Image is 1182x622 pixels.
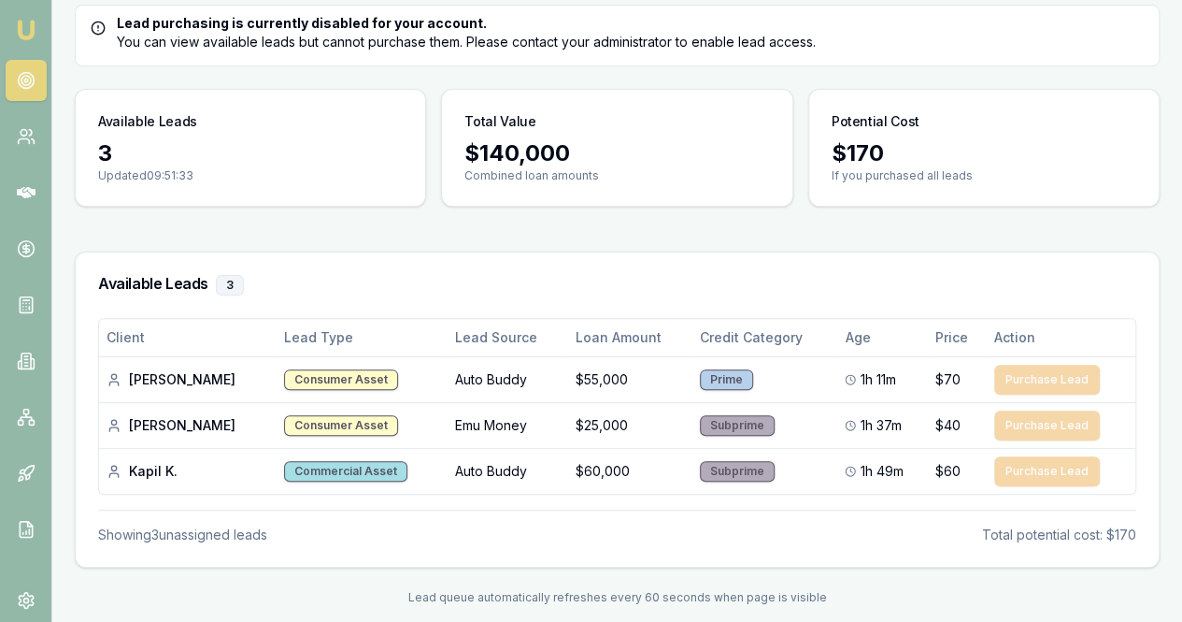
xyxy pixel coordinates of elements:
h3: Total Value [464,112,535,131]
h3: Potential Cost [832,112,919,131]
th: Lead Type [277,319,448,356]
th: Price [928,319,987,356]
p: Combined loan amounts [464,168,769,183]
span: 1h 11m [860,370,895,389]
p: Updated 09:51:33 [98,168,403,183]
td: Auto Buddy [448,356,567,402]
span: $70 [935,370,961,389]
div: $ 170 [832,138,1136,168]
div: 3 [98,138,403,168]
div: $ 140,000 [464,138,769,168]
span: 1h 49m [860,462,903,481]
img: emu-icon-u.png [15,19,37,41]
th: Lead Source [448,319,567,356]
strong: Lead purchasing is currently disabled for your account. [117,15,487,31]
h3: Available Leads [98,275,1136,296]
span: $40 [935,416,961,435]
th: Age [837,319,927,356]
div: Lead queue automatically refreshes every 60 seconds when page is visible [75,590,1160,605]
div: Commercial Asset [284,461,407,482]
div: Showing 3 unassigned lead s [98,526,267,544]
td: $60,000 [567,448,691,494]
div: Consumer Asset [284,415,398,436]
div: Prime [700,369,753,390]
span: 1h 37m [860,416,901,435]
div: Subprime [700,461,775,482]
td: $25,000 [567,402,691,448]
h3: Available Leads [98,112,197,131]
th: Credit Category [692,319,838,356]
p: If you purchased all leads [832,168,1136,183]
div: Consumer Asset [284,369,398,390]
td: $55,000 [567,356,691,402]
td: Auto Buddy [448,448,567,494]
div: [PERSON_NAME] [107,370,269,389]
th: Loan Amount [567,319,691,356]
th: Action [987,319,1135,356]
td: Emu Money [448,402,567,448]
div: Subprime [700,415,775,436]
div: 3 [216,275,244,296]
div: Total potential cost: $170 [982,526,1136,544]
div: Kapil K. [107,462,269,481]
th: Client [99,319,277,356]
span: $60 [935,462,961,481]
div: You can view available leads but cannot purchase them. Please contact your administrator to enabl... [91,14,1144,51]
div: [PERSON_NAME] [107,416,269,435]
